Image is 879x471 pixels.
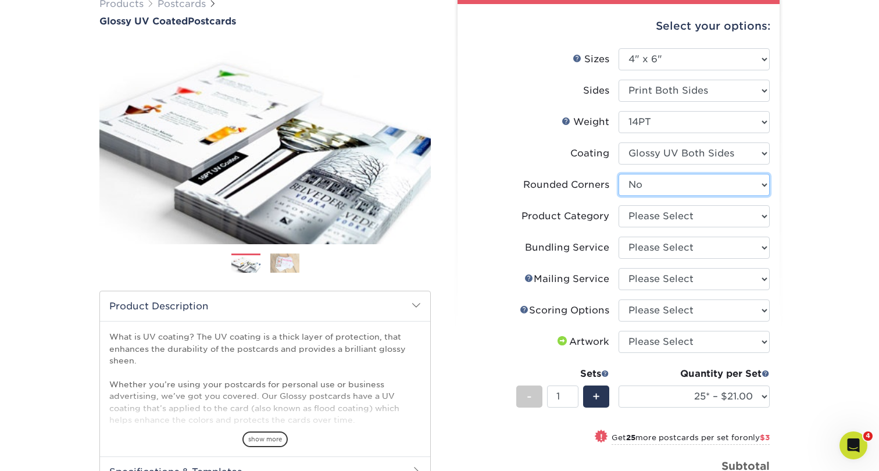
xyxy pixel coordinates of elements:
[525,241,609,255] div: Bundling Service
[743,433,770,442] span: only
[524,272,609,286] div: Mailing Service
[231,254,260,274] img: Postcards 01
[863,431,873,441] span: 4
[100,291,430,321] h2: Product Description
[583,84,609,98] div: Sides
[523,178,609,192] div: Rounded Corners
[520,304,609,317] div: Scoring Options
[270,253,299,273] img: Postcards 02
[521,209,609,223] div: Product Category
[619,367,770,381] div: Quantity per Set
[99,16,431,27] h1: Postcards
[99,16,431,27] a: Glossy UV CoatedPostcards
[612,433,770,445] small: Get more postcards per set for
[99,16,188,27] span: Glossy UV Coated
[839,431,867,459] iframe: Intercom live chat
[516,367,609,381] div: Sets
[626,433,635,442] strong: 25
[555,335,609,349] div: Artwork
[99,28,431,257] img: Glossy UV Coated 01
[527,388,532,405] span: -
[600,431,603,443] span: !
[573,52,609,66] div: Sizes
[760,433,770,442] span: $3
[467,4,770,48] div: Select your options:
[592,388,600,405] span: +
[242,431,288,447] span: show more
[570,147,609,160] div: Coating
[562,115,609,129] div: Weight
